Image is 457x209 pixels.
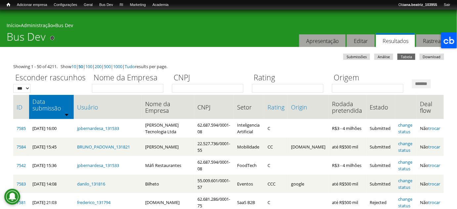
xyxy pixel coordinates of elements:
a: Início [3,2,14,8]
td: CCC [264,175,288,193]
label: Esconder rascunhos [13,72,88,84]
a: Tudo [125,63,135,69]
td: Inteligencia Artificial [234,119,264,138]
a: 100 [85,63,92,69]
a: Tabela [397,54,415,60]
img: ordem crescente [64,112,69,117]
a: Rating [268,104,284,110]
a: Download [420,54,444,60]
td: google [288,175,329,193]
td: até R$500 mil [329,175,367,193]
a: Adicionar empresa [14,2,51,8]
td: Eventos [234,175,264,193]
td: Não [417,119,444,138]
a: 7583 [17,181,26,187]
td: até R$500 mil [329,138,367,156]
td: Submitted [367,138,395,156]
td: [DOMAIN_NAME] [288,138,329,156]
a: jpbernardesa_131533 [77,162,119,168]
td: Submitted [367,119,395,138]
td: FoodTech [234,156,264,175]
td: Não [417,175,444,193]
th: Rodada pretendida [329,95,367,119]
a: 7584 [17,144,26,150]
td: [PERSON_NAME] Tecnologia Ltda [142,119,194,138]
td: 62.687.594/0001-08 [194,119,234,138]
div: » » [7,22,450,30]
a: trocar [428,181,440,187]
td: 22.527.736/0001-55 [194,138,234,156]
h1: Bus Dev [7,30,46,47]
td: C [264,156,288,175]
a: trocar [428,162,440,168]
a: danilo_131816 [77,181,105,187]
a: Usuário [77,104,139,110]
a: change status [398,141,413,153]
a: trocar [428,199,440,205]
a: Marketing [127,2,149,8]
a: RI [116,2,127,8]
td: Mobilidade [234,138,264,156]
td: R$3 - 4 milhões [329,119,367,138]
a: Análise [374,54,393,60]
a: 7581 [17,199,26,205]
a: frederico_131794 [77,199,110,205]
a: change status [398,196,413,209]
a: 7585 [17,125,26,131]
th: Setor [234,95,264,119]
a: 500 [104,63,111,69]
a: 50 [78,63,83,69]
td: CC [264,138,288,156]
a: ID [17,104,26,110]
a: Bus Dev [96,2,116,8]
td: [DATE] 15:36 [29,156,74,175]
th: Estado [367,95,395,119]
td: [DATE] 15:45 [29,138,74,156]
a: change status [398,159,413,172]
td: Máfi Restaurantes [142,156,194,175]
th: CNPJ [194,95,234,119]
a: trocar [428,144,440,150]
a: Rastrear [416,34,450,47]
a: Origin [291,104,325,110]
td: Bilheto [142,175,194,193]
a: Oláana.beatriz_103955 [395,2,440,8]
a: Início [7,22,19,28]
a: Configurações [51,2,81,8]
a: Sair [440,2,454,8]
td: Submitted [367,156,395,175]
td: R$3 - 4 milhões [329,156,367,175]
td: [PERSON_NAME] [142,138,194,156]
a: jpbernardesa_131533 [77,125,119,131]
a: change status [398,178,413,190]
td: [DATE] 14:08 [29,175,74,193]
label: Nome da Empresa [92,72,168,84]
a: change status [398,122,413,135]
strong: ana.beatriz_103955 [404,3,437,7]
label: Origem [332,72,408,84]
a: trocar [428,125,440,131]
a: Editar [347,34,375,47]
a: Data submissão [32,98,70,111]
label: CNPJ [172,72,248,84]
a: BRUNO_PADOVAN_131821 [77,144,130,150]
td: 62.687.594/0001-08 [194,156,234,175]
a: Submissões [343,54,370,60]
a: Resultados [376,33,415,47]
th: Deal flow [417,95,444,119]
label: Rating [252,72,328,84]
div: Showing 1 - 50 of 4211. Show | | | | | | results per page. [13,63,444,70]
span: Início [7,2,10,7]
a: 1000 [113,63,122,69]
a: Geral [80,2,96,8]
a: Administração [21,22,53,28]
a: Academia [149,2,172,8]
a: 200 [95,63,102,69]
td: 55.009.601/0001-57 [194,175,234,193]
td: Não [417,156,444,175]
td: [DATE] 16:00 [29,119,74,138]
td: C [264,119,288,138]
th: Nome da Empresa [142,95,194,119]
td: Não [417,138,444,156]
td: Submitted [367,175,395,193]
